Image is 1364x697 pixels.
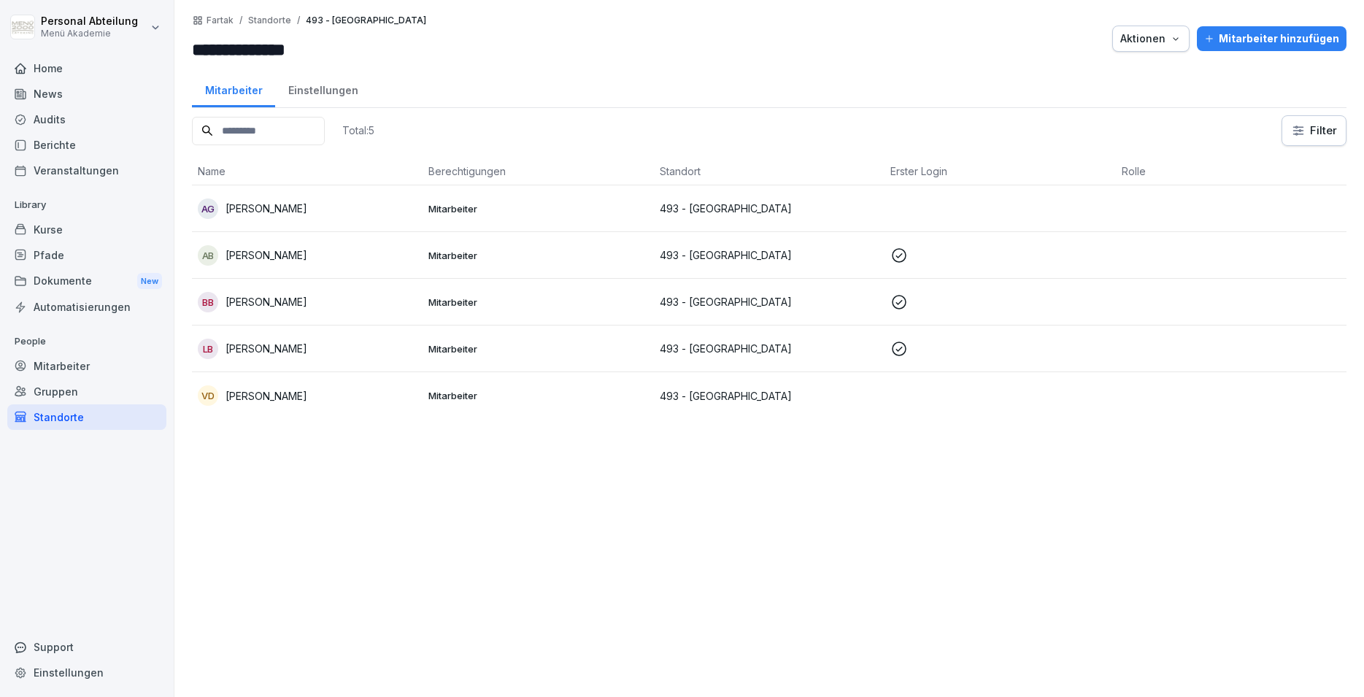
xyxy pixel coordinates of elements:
[7,217,166,242] a: Kurse
[885,158,1115,185] th: Erster Login
[7,107,166,132] a: Audits
[660,247,879,263] p: 493 - [GEOGRAPHIC_DATA]
[428,342,647,355] p: Mitarbeiter
[428,389,647,402] p: Mitarbeiter
[7,158,166,183] a: Veranstaltungen
[198,292,218,312] div: BB
[7,132,166,158] a: Berichte
[297,15,300,26] p: /
[198,245,218,266] div: AB
[41,28,138,39] p: Menü Akademie
[192,158,423,185] th: Name
[7,330,166,353] p: People
[7,404,166,430] a: Standorte
[7,81,166,107] a: News
[7,294,166,320] a: Automatisierungen
[660,388,879,404] p: 493 - [GEOGRAPHIC_DATA]
[226,201,307,216] p: [PERSON_NAME]
[248,15,291,26] p: Standorte
[654,158,885,185] th: Standort
[660,294,879,309] p: 493 - [GEOGRAPHIC_DATA]
[7,268,166,295] a: DokumenteNew
[198,199,218,219] div: AG
[1112,26,1190,52] button: Aktionen
[7,193,166,217] p: Library
[1116,158,1346,185] th: Rolle
[7,242,166,268] a: Pfade
[660,341,879,356] p: 493 - [GEOGRAPHIC_DATA]
[7,353,166,379] a: Mitarbeiter
[306,15,426,26] p: 493 - [GEOGRAPHIC_DATA]
[226,341,307,356] p: [PERSON_NAME]
[7,634,166,660] div: Support
[137,273,162,290] div: New
[198,385,218,406] div: VD
[41,15,138,28] p: Personal Abteilung
[7,268,166,295] div: Dokumente
[7,55,166,81] a: Home
[239,15,242,26] p: /
[660,201,879,216] p: 493 - [GEOGRAPHIC_DATA]
[7,379,166,404] a: Gruppen
[7,660,166,685] a: Einstellungen
[342,123,374,137] p: Total: 5
[428,202,647,215] p: Mitarbeiter
[423,158,653,185] th: Berechtigungen
[226,388,307,404] p: [PERSON_NAME]
[226,294,307,309] p: [PERSON_NAME]
[428,249,647,262] p: Mitarbeiter
[275,70,371,107] a: Einstellungen
[1282,116,1346,145] button: Filter
[1120,31,1182,47] div: Aktionen
[1204,31,1339,47] div: Mitarbeiter hinzufügen
[192,70,275,107] a: Mitarbeiter
[198,339,218,359] div: LB
[207,15,234,26] a: Fartak
[1197,26,1346,51] button: Mitarbeiter hinzufügen
[226,247,307,263] p: [PERSON_NAME]
[428,296,647,309] p: Mitarbeiter
[1291,123,1337,138] div: Filter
